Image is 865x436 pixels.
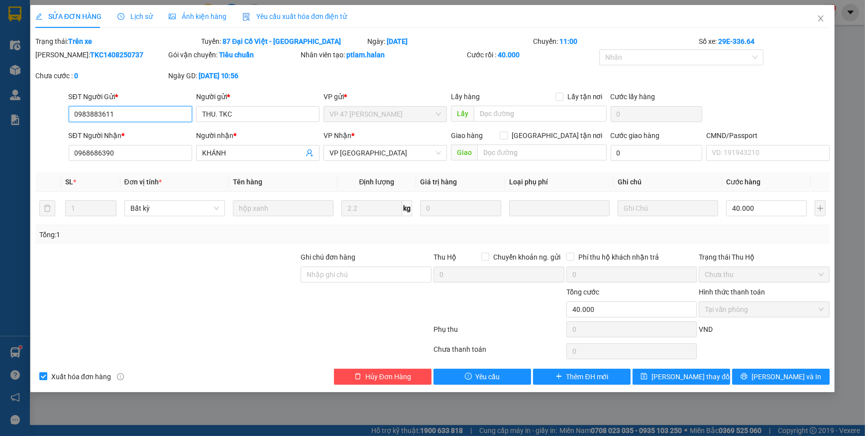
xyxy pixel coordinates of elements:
[705,267,824,282] span: Chưa thu
[301,267,432,283] input: Ghi chú đơn hàng
[498,51,520,59] b: 40.000
[35,70,166,81] div: Chưa cước :
[233,200,333,216] input: VD: Bàn, Ghế
[555,373,562,381] span: plus
[130,201,219,216] span: Bất kỳ
[420,200,501,216] input: 0
[611,145,702,161] input: Cước giao hàng
[451,93,480,101] span: Lấy hàng
[387,37,408,45] b: [DATE]
[222,37,341,45] b: 87 Đại Cồ Việt - [GEOGRAPHIC_DATA]
[476,371,500,382] span: Yêu cầu
[402,200,412,216] span: kg
[699,252,830,263] div: Trạng thái Thu Hộ
[329,145,441,160] span: VP Yên Bình
[611,132,660,140] label: Cước giao hàng
[233,178,262,186] span: Tên hàng
[807,5,835,33] button: Close
[611,106,702,122] input: Cước lấy hàng
[432,324,565,341] div: Phụ thu
[242,13,250,21] img: icon
[90,51,143,59] b: TKC1408250737
[633,369,730,385] button: save[PERSON_NAME] thay đổi
[334,369,432,385] button: deleteHủy Đơn Hàng
[566,288,599,296] span: Tổng cước
[574,252,663,263] span: Phí thu hộ khách nhận trả
[706,130,830,141] div: CMND/Passport
[705,302,824,317] span: Tại văn phòng
[451,132,483,140] span: Giao hàng
[566,371,609,382] span: Thêm ĐH mới
[532,36,698,47] div: Chuyến:
[699,288,765,296] label: Hình thức thanh toán
[354,373,361,381] span: delete
[219,51,254,59] b: Tiêu chuẩn
[505,172,614,192] th: Loại phụ phí
[124,178,162,186] span: Đơn vị tính
[451,106,474,122] span: Lấy
[474,106,606,122] input: Dọc đường
[324,91,447,102] div: VP gửi
[563,91,607,102] span: Lấy tận nơi
[433,253,456,261] span: Thu Hộ
[726,178,760,186] span: Cước hàng
[196,91,320,102] div: Người gửi
[651,371,731,382] span: [PERSON_NAME] thay đổi
[477,145,606,160] input: Dọc đường
[168,70,299,81] div: Ngày GD:
[533,369,631,385] button: plusThêm ĐH mới
[242,12,347,20] span: Yêu cầu xuất hóa đơn điện tử
[614,172,722,192] th: Ghi chú
[366,36,532,47] div: Ngày:
[68,37,92,45] b: Trên xe
[169,13,176,20] span: picture
[611,93,655,101] label: Cước lấy hàng
[432,344,565,361] div: Chưa thanh toán
[420,178,457,186] span: Giá trị hàng
[698,36,831,47] div: Số xe:
[199,72,239,80] b: [DATE] 10:56
[306,149,314,157] span: user-add
[69,130,192,141] div: SĐT Người Nhận
[74,72,78,80] b: 0
[559,37,577,45] b: 11:00
[741,373,748,381] span: printer
[346,51,385,59] b: ptlam.halan
[35,12,102,20] span: SỬA ĐƠN HÀNG
[329,107,441,122] span: VP 47 Trần Khát Chân
[47,371,115,382] span: Xuất hóa đơn hàng
[168,49,299,60] div: Gói vận chuyển:
[301,253,355,261] label: Ghi chú đơn hàng
[433,369,531,385] button: exclamation-circleYêu cầu
[324,132,351,140] span: VP Nhận
[359,178,394,186] span: Định lượng
[817,14,825,22] span: close
[39,229,334,240] div: Tổng: 1
[200,36,366,47] div: Tuyến:
[117,12,153,20] span: Lịch sử
[699,325,713,333] span: VND
[489,252,564,263] span: Chuyển khoản ng. gửi
[508,130,607,141] span: [GEOGRAPHIC_DATA] tận nơi
[117,13,124,20] span: clock-circle
[301,49,464,60] div: Nhân viên tạo:
[39,200,55,216] button: delete
[117,373,124,380] span: info-circle
[618,200,718,216] input: Ghi Chú
[467,49,598,60] div: Cước rồi :
[641,373,648,381] span: save
[35,13,42,20] span: edit
[732,369,830,385] button: printer[PERSON_NAME] và In
[465,373,472,381] span: exclamation-circle
[35,49,166,60] div: [PERSON_NAME]:
[815,200,826,216] button: plus
[365,371,411,382] span: Hủy Đơn Hàng
[65,178,73,186] span: SL
[718,37,755,45] b: 29E-336.64
[752,371,821,382] span: [PERSON_NAME] và In
[69,91,192,102] div: SĐT Người Gửi
[34,36,200,47] div: Trạng thái:
[196,130,320,141] div: Người nhận
[169,12,226,20] span: Ảnh kiện hàng
[451,145,477,160] span: Giao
